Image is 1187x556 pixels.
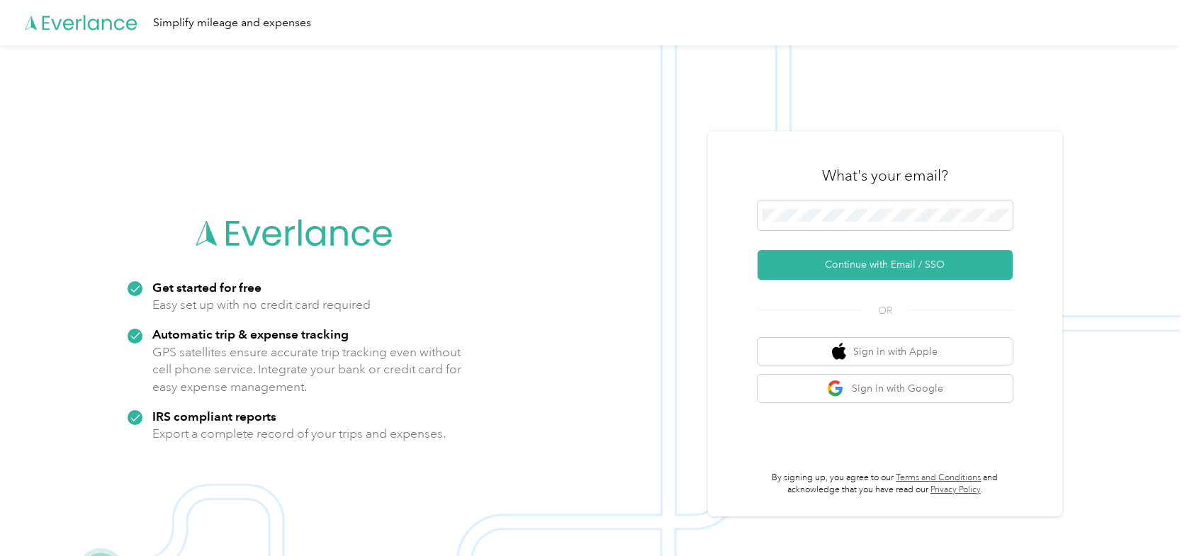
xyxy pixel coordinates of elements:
[832,343,846,361] img: apple logo
[152,344,462,396] p: GPS satellites ensure accurate trip tracking even without cell phone service. Integrate your bank...
[827,380,845,397] img: google logo
[152,409,276,424] strong: IRS compliant reports
[1108,477,1187,556] iframe: Everlance-gr Chat Button Frame
[152,425,446,443] p: Export a complete record of your trips and expenses.
[758,472,1013,497] p: By signing up, you agree to our and acknowledge that you have read our .
[822,166,948,186] h3: What's your email?
[860,303,910,318] span: OR
[896,472,981,483] a: Terms and Conditions
[153,14,311,32] div: Simplify mileage and expenses
[152,280,261,295] strong: Get started for free
[758,375,1013,402] button: google logoSign in with Google
[152,327,349,341] strong: Automatic trip & expense tracking
[930,484,981,495] a: Privacy Policy
[758,250,1013,280] button: Continue with Email / SSO
[152,296,371,314] p: Easy set up with no credit card required
[758,338,1013,365] button: apple logoSign in with Apple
